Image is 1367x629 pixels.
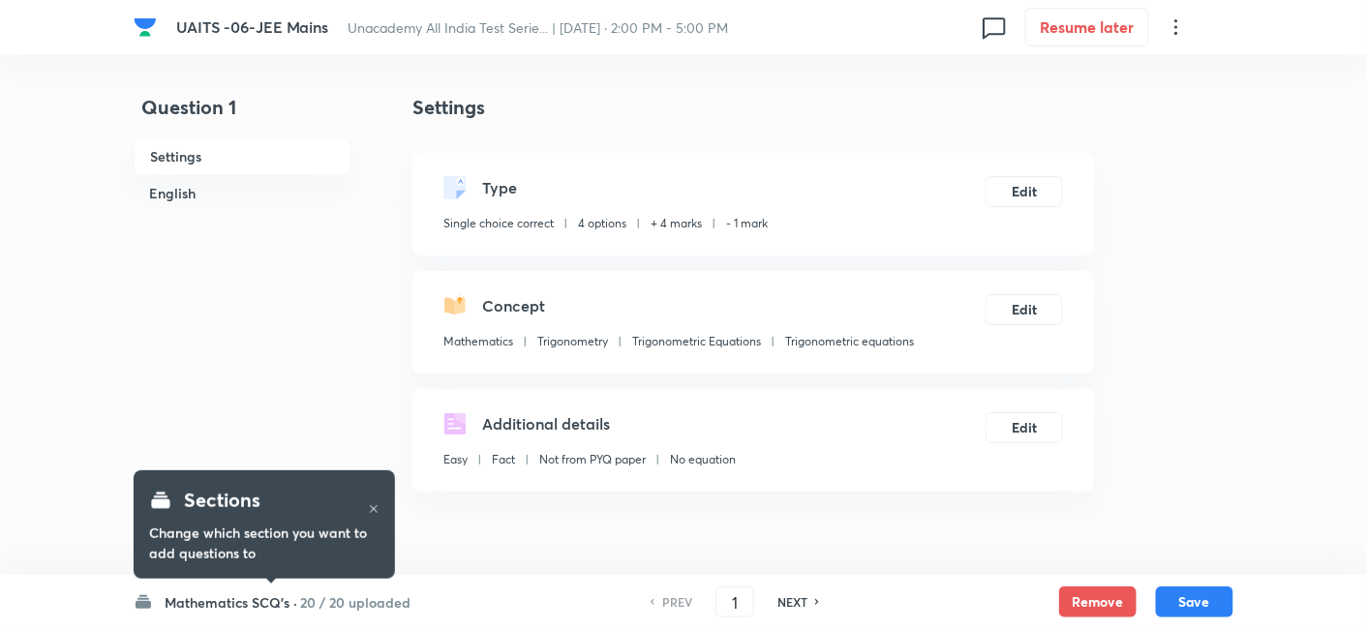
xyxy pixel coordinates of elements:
h4: In English [412,569,1094,598]
button: Remove [1059,586,1137,617]
h5: Additional details [482,412,610,435]
p: - 1 mark [726,215,768,232]
button: Resume later [1025,8,1149,46]
button: Edit [986,294,1063,325]
h4: Sections [184,486,260,515]
h6: Change which section you want to add questions to [149,523,380,563]
h6: Mathematics SCQ's · [165,592,297,613]
p: Mathematics [443,333,513,350]
span: Unacademy All India Test Serie... | [DATE] · 2:00 PM - 5:00 PM [349,18,729,37]
img: Company Logo [134,15,157,39]
p: Not from PYQ paper [539,451,646,468]
p: 4 options [578,215,626,232]
h4: Question 1 [134,93,350,137]
p: Trigonometry [537,333,608,350]
p: Trigonometric equations [785,333,914,350]
h6: PREV [662,593,692,611]
h4: Settings [412,93,1094,122]
a: Company Logo [134,15,161,39]
p: No equation [670,451,736,468]
p: Single choice correct [443,215,554,232]
img: questionDetails.svg [443,412,467,435]
h6: NEXT [777,593,807,611]
h5: Type [482,176,517,199]
button: Edit [986,176,1063,207]
h6: English [134,175,350,211]
h6: Settings [134,137,350,175]
p: Fact [492,451,515,468]
h5: Concept [482,294,545,317]
button: Edit [986,412,1063,443]
img: questionConcept.svg [443,294,467,317]
p: Trigonometric Equations [632,333,761,350]
button: Save [1156,586,1233,617]
h6: 20 / 20 uploaded [300,592,410,613]
p: Easy [443,451,468,468]
img: questionType.svg [443,176,467,199]
p: + 4 marks [651,215,702,232]
span: UAITS -06-JEE Mains [176,16,329,37]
